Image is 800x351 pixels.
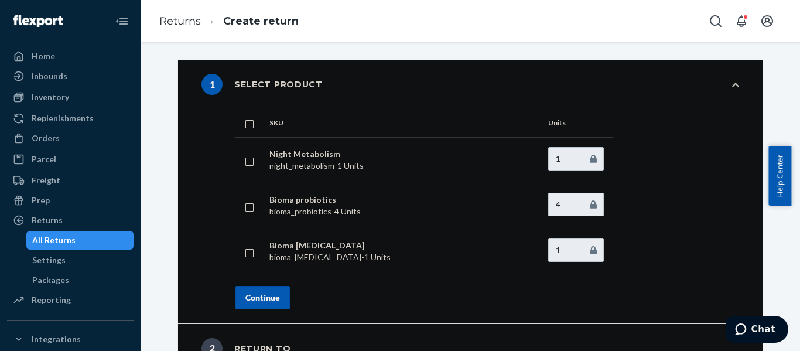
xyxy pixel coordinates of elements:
[110,9,134,33] button: Close Navigation
[269,251,539,263] p: bioma_[MEDICAL_DATA] - 1 Units
[32,274,69,286] div: Packages
[7,150,134,169] a: Parcel
[269,240,539,251] p: Bioma [MEDICAL_DATA]
[32,254,66,266] div: Settings
[726,316,788,345] iframe: Opens a widget where you can chat to one of our agents
[159,15,201,28] a: Returns
[7,47,134,66] a: Home
[548,147,604,171] input: Enter quantity
[269,160,539,172] p: night_metabolism - 1 Units
[245,292,280,304] div: Continue
[32,91,69,103] div: Inventory
[730,9,753,33] button: Open notifications
[7,211,134,230] a: Returns
[704,9,727,33] button: Open Search Box
[150,4,308,39] ol: breadcrumbs
[13,15,63,27] img: Flexport logo
[7,88,134,107] a: Inventory
[32,70,67,82] div: Inbounds
[32,154,56,165] div: Parcel
[7,129,134,148] a: Orders
[7,291,134,309] a: Reporting
[32,132,60,144] div: Orders
[269,206,539,217] p: bioma_probiotics - 4 Units
[26,271,134,289] a: Packages
[26,231,134,250] a: All Returns
[269,194,539,206] p: Bioma probiotics
[32,333,81,345] div: Integrations
[7,330,134,349] button: Integrations
[235,286,290,309] button: Continue
[768,146,791,206] button: Help Center
[32,50,55,62] div: Home
[7,67,134,86] a: Inbounds
[265,109,543,137] th: SKU
[201,74,323,95] div: Select product
[548,238,604,262] input: Enter quantity
[7,109,134,128] a: Replenishments
[201,74,223,95] span: 1
[32,195,50,206] div: Prep
[32,214,63,226] div: Returns
[548,193,604,216] input: Enter quantity
[7,191,134,210] a: Prep
[32,234,76,246] div: All Returns
[32,175,60,186] div: Freight
[32,113,94,124] div: Replenishments
[32,294,71,306] div: Reporting
[223,15,299,28] a: Create return
[543,109,613,137] th: Units
[269,148,539,160] p: Night Metabolism
[26,251,134,270] a: Settings
[755,9,779,33] button: Open account menu
[7,171,134,190] a: Freight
